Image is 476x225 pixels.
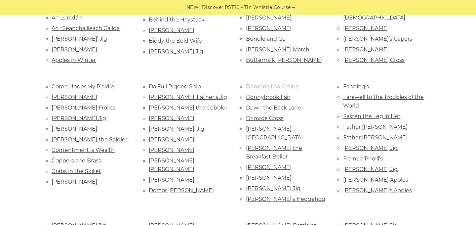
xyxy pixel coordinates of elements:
a: [PERSON_NAME] [52,179,97,185]
a: [PERSON_NAME] [PERSON_NAME] [149,157,194,172]
a: [PERSON_NAME] Frolics [52,105,115,111]
a: [PERSON_NAME] Cross [343,57,405,63]
a: [PERSON_NAME] [246,175,292,181]
a: [PERSON_NAME] Jig [149,48,203,55]
a: Behind the Haystack [149,17,205,23]
a: [PERSON_NAME] Jig [343,166,398,172]
a: [PERSON_NAME] [246,164,292,170]
a: PST10 - Tin Whistle Course [225,4,291,11]
a: [PERSON_NAME]’s Apples [343,187,412,194]
a: [PERSON_NAME] [343,46,389,53]
a: [PERSON_NAME]’s Hedgehog [246,196,325,202]
a: [PERSON_NAME] [149,177,194,183]
a: [PERSON_NAME] the Soldier [52,136,127,143]
a: Frainc a’Phoill’s [343,156,383,162]
a: Bundle and Go [246,36,286,42]
a: [PERSON_NAME] [149,147,194,153]
a: Doctor [PERSON_NAME] [149,187,214,194]
a: [PERSON_NAME] [52,126,97,132]
a: [PERSON_NAME] [246,15,292,21]
a: Drimroe Cross [246,115,284,121]
a: [PERSON_NAME] Jig [246,185,300,192]
a: Come Under My Plaidie [52,83,114,90]
a: [PERSON_NAME] the Breakfast Boiler [246,145,302,160]
a: [PERSON_NAME] [52,46,97,53]
span: Discover [202,4,224,11]
a: Donnybrook Fair [246,94,290,100]
a: [PERSON_NAME]’ Jig [52,36,107,42]
a: Father [PERSON_NAME] [343,134,408,141]
a: An tSeanchailleach Gallda [52,25,120,31]
a: Coppers and Brass [52,157,101,164]
a: [PERSON_NAME][GEOGRAPHIC_DATA] [246,126,303,141]
a: [PERSON_NAME]’ Father’s Jig [149,94,227,100]
a: Father [PERSON_NAME] [343,124,408,130]
a: Contentment is Wealth [52,147,115,153]
a: Fasten the Leg in Her [343,113,400,119]
a: Crabs in the Skillet [52,168,101,174]
span: NEW: [186,4,200,11]
a: Apples in Winter [52,57,96,63]
a: [PERSON_NAME]’s Capers [343,36,412,42]
a: [PERSON_NAME] [149,115,194,121]
a: Fanning’s [343,83,369,90]
a: [PERSON_NAME] the Cobbler [149,105,227,111]
a: Da Full Rigged Ship [149,83,201,90]
a: [PERSON_NAME] [149,136,194,143]
a: An Luradán [52,15,82,21]
a: Buttermilk [PERSON_NAME] [246,57,322,63]
a: [PERSON_NAME] Apples [343,177,408,183]
a: Biddy the Bold Wife [149,38,202,44]
a: [PERSON_NAME] [52,94,97,100]
a: Down the Back Lane [246,105,301,111]
a: Farewell to the Troubles of the World [343,94,424,109]
a: [PERSON_NAME] [343,25,389,31]
a: [PERSON_NAME] March [246,46,309,53]
a: Domhnall na Greine [246,83,299,90]
a: [PERSON_NAME] [246,25,292,31]
a: [PERSON_NAME] Jig [52,115,106,121]
a: [PERSON_NAME] Jig [343,145,398,151]
a: [PERSON_NAME] [149,27,194,33]
a: [PERSON_NAME]’ Jig [149,126,204,132]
